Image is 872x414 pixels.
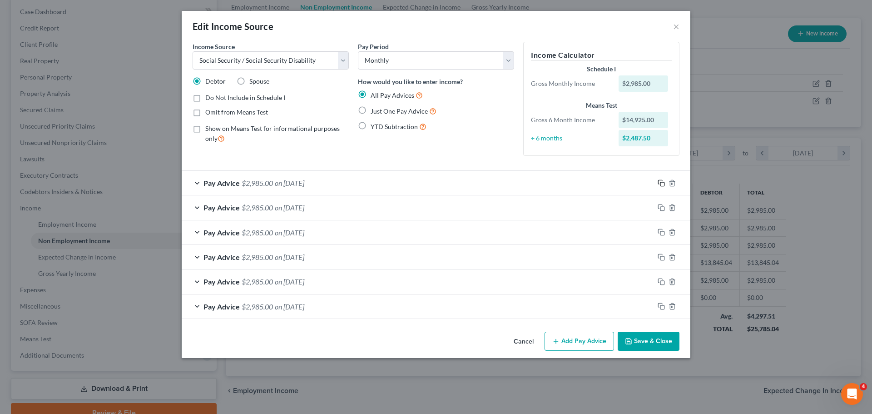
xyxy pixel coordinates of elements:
[275,302,304,311] span: on [DATE]
[526,134,614,143] div: ÷ 6 months
[242,179,273,187] span: $2,985.00
[242,277,273,286] span: $2,985.00
[275,228,304,237] span: on [DATE]
[619,112,669,128] div: $14,925.00
[275,277,304,286] span: on [DATE]
[618,332,679,351] button: Save & Close
[371,91,414,99] span: All Pay Advices
[193,43,235,50] span: Income Source
[371,123,418,130] span: YTD Subtraction
[619,130,669,146] div: $2,487.50
[242,228,273,237] span: $2,985.00
[531,50,672,61] h5: Income Calculator
[203,277,240,286] span: Pay Advice
[526,115,614,125] div: Gross 6 Month Income
[619,75,669,92] div: $2,985.00
[531,65,672,74] div: Schedule I
[193,20,273,33] div: Edit Income Source
[205,108,268,116] span: Omit from Means Test
[506,333,541,351] button: Cancel
[358,42,389,51] label: Pay Period
[526,79,614,88] div: Gross Monthly Income
[841,383,863,405] iframe: Intercom live chat
[358,77,463,86] label: How would you like to enter income?
[242,302,273,311] span: $2,985.00
[673,21,679,32] button: ×
[275,203,304,212] span: on [DATE]
[203,203,240,212] span: Pay Advice
[205,125,340,142] span: Show on Means Test for informational purposes only
[545,332,614,351] button: Add Pay Advice
[860,383,867,390] span: 4
[242,203,273,212] span: $2,985.00
[371,107,428,115] span: Just One Pay Advice
[531,101,672,110] div: Means Test
[203,228,240,237] span: Pay Advice
[205,94,285,101] span: Do Not Include in Schedule I
[203,302,240,311] span: Pay Advice
[203,179,240,187] span: Pay Advice
[275,179,304,187] span: on [DATE]
[205,77,226,85] span: Debtor
[275,253,304,261] span: on [DATE]
[249,77,269,85] span: Spouse
[242,253,273,261] span: $2,985.00
[203,253,240,261] span: Pay Advice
